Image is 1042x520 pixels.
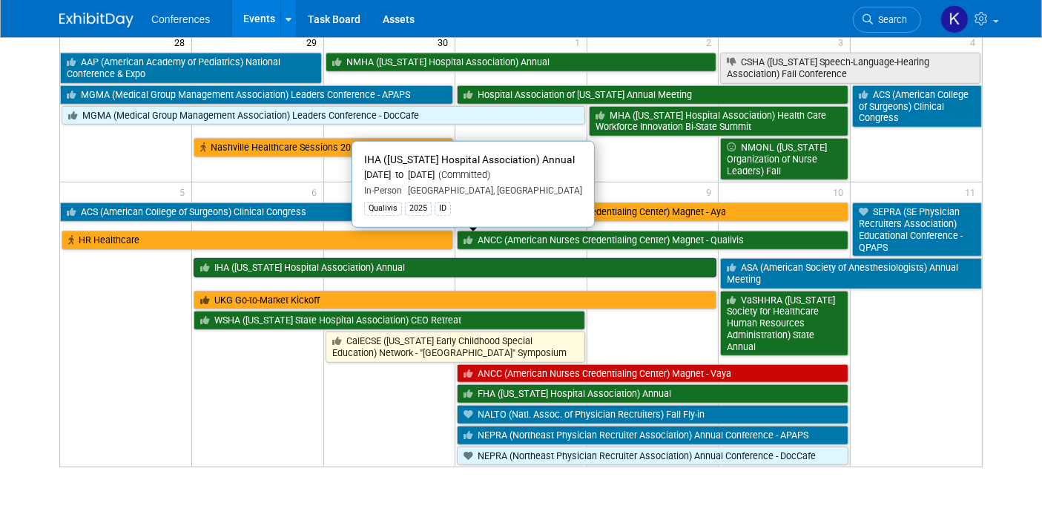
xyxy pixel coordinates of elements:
[62,106,585,125] a: MGMA (Medical Group Management Association) Leaders Conference - DocCafe
[705,182,718,201] span: 9
[720,258,982,289] a: ASA (American Society of Anesthesiologists) Annual Meeting
[151,13,210,25] span: Conferences
[457,364,848,384] a: ANCC (American Nurses Credentialing Center) Magnet - Vaya
[852,203,982,257] a: SEPRA (SE Physician Recruiters Association) Educational Conference - QPAPS
[364,169,582,182] div: [DATE] to [DATE]
[194,258,716,277] a: IHA ([US_STATE] Hospital Association) Annual
[720,138,848,180] a: NMONL ([US_STATE] Organization of Nurse Leaders) Fall
[305,33,323,51] span: 29
[720,53,980,83] a: CSHA ([US_STATE] Speech-Language-Hearing Association) Fall Conference
[963,182,982,201] span: 11
[194,138,453,157] a: Nashville Healthcare Sessions 2025
[457,447,848,466] a: NEPRA (Northeast Physician Recruiter Association) Annual Conference - DocCafe
[60,203,453,222] a: ACS (American College of Surgeons) Clinical Congress
[457,85,848,105] a: Hospital Association of [US_STATE] Annual Meeting
[873,14,907,25] span: Search
[60,53,322,83] a: AAP (American Academy of Pediatrics) National Conference & Expo
[457,203,848,222] a: ANCC (American Nurses Credentialing Center) Magnet - Aya
[62,231,453,250] a: HR Healthcare
[310,182,323,201] span: 6
[573,33,587,51] span: 1
[457,405,848,424] a: NALTO (Natl. Assoc. of Physician Recruiters) Fall Fly-in
[194,291,716,310] a: UKG Go-to-Market Kickoff
[173,33,191,51] span: 28
[705,33,718,51] span: 2
[853,7,921,33] a: Search
[436,33,455,51] span: 30
[364,154,575,165] span: IHA ([US_STATE] Hospital Association) Annual
[364,185,402,196] span: In-Person
[178,182,191,201] span: 5
[194,311,585,330] a: WSHA ([US_STATE] State Hospital Association) CEO Retreat
[457,426,848,445] a: NEPRA (Northeast Physician Recruiter Association) Annual Conference - APAPS
[402,185,582,196] span: [GEOGRAPHIC_DATA], [GEOGRAPHIC_DATA]
[852,85,982,128] a: ACS (American College of Surgeons) Clinical Congress
[405,202,432,215] div: 2025
[837,33,850,51] span: 3
[326,332,585,362] a: CalECSE ([US_STATE] Early Childhood Special Education) Network - "[GEOGRAPHIC_DATA]" Symposium
[326,53,717,72] a: NMHA ([US_STATE] Hospital Association) Annual
[720,291,848,357] a: VaSHHRA ([US_STATE] Society for Healthcare Human Resources Administration) State Annual
[589,106,848,136] a: MHA ([US_STATE] Hospital Association) Health Care Workforce Innovation Bi-State Summit
[831,182,850,201] span: 10
[457,384,848,404] a: FHA ([US_STATE] Hospital Association) Annual
[364,202,402,215] div: Qualivis
[59,13,133,27] img: ExhibitDay
[435,202,451,215] div: ID
[940,5,969,33] img: Kelly Parker
[60,85,453,105] a: MGMA (Medical Group Management Association) Leaders Conference - APAPS
[435,169,490,180] span: (Committed)
[969,33,982,51] span: 4
[457,231,848,250] a: ANCC (American Nurses Credentialing Center) Magnet - Qualivis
